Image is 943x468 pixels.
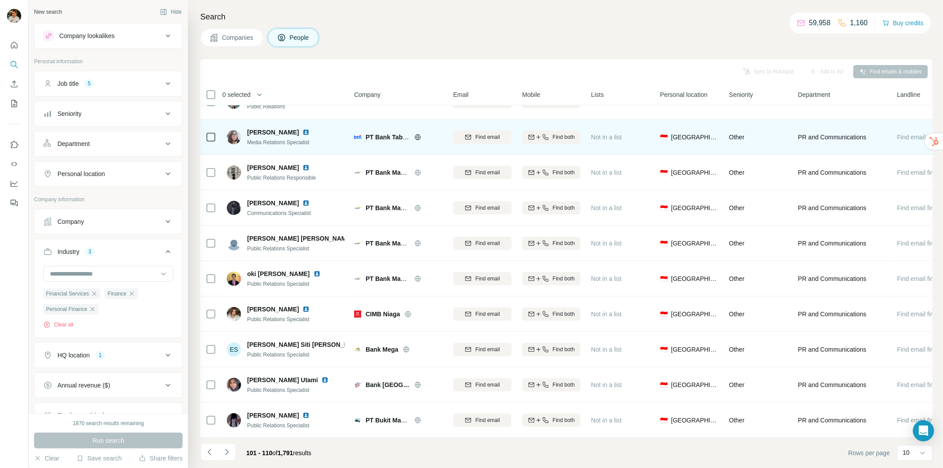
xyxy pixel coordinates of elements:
img: Logo of PT Bank Mandiri (Persero) Tbk. [354,275,361,282]
span: 🇮🇩 [660,310,668,318]
p: 59,958 [809,18,831,28]
button: Feedback [7,195,21,211]
span: [PERSON_NAME] [247,199,299,207]
span: Communications Specialist [247,210,311,216]
span: PT Bank Mandiri (Persero) Tbk. [366,204,458,211]
img: LinkedIn logo [321,376,328,384]
button: Enrich CSV [7,76,21,92]
button: Buy credits [882,17,924,29]
div: 5 [84,80,94,88]
button: Annual revenue ($) [34,375,182,396]
img: Avatar [227,165,241,180]
span: Find both [553,345,575,353]
span: oki [PERSON_NAME] [247,269,310,278]
div: Company lookalikes [59,31,115,40]
p: Company information [34,196,183,203]
span: [PERSON_NAME] Siti [PERSON_NAME] [247,340,364,349]
button: Dashboard [7,176,21,192]
span: Find email first [897,381,937,388]
span: [PERSON_NAME] [247,411,299,420]
img: Logo of PT Bank Tabungan Negara (Persero) Tbk [354,135,361,139]
button: Find both [522,166,580,179]
span: Other [729,134,744,141]
img: Logo of PT Bukit Makmur Mandiri Utama [354,417,361,424]
span: Department [798,90,830,99]
span: 🇮🇩 [660,345,668,354]
span: Find both [553,416,575,424]
p: 1,160 [850,18,868,28]
span: Find email first [897,134,937,141]
button: Find email [453,201,512,215]
button: Find email [453,414,512,427]
span: 🇮🇩 [660,416,668,425]
span: [GEOGRAPHIC_DATA] [671,310,718,318]
span: Find both [553,204,575,212]
span: 🇮🇩 [660,133,668,142]
img: Logo of CIMB Niaga [354,311,361,318]
span: Public Relations Specialist [247,352,309,358]
img: LinkedIn logo [302,199,309,207]
img: LinkedIn logo [302,412,309,419]
span: Landline [897,90,920,99]
span: Find email [475,310,500,318]
span: Other [729,381,744,388]
img: Avatar [227,307,241,321]
div: Industry [57,247,80,256]
span: [GEOGRAPHIC_DATA] [671,345,718,354]
span: PT Bank Mandiri (Persero) Tbk. [366,275,458,282]
div: New search [34,8,62,16]
button: Save search [76,454,122,463]
span: Personal location [660,90,707,99]
span: Find both [553,381,575,389]
button: Personal location [34,163,182,184]
span: Email [453,90,469,99]
button: Clear all [43,321,73,329]
span: of [272,449,278,456]
span: Rows per page [848,449,890,457]
span: [GEOGRAPHIC_DATA] [671,203,718,212]
button: Job title5 [34,73,182,94]
span: Find email [475,239,500,247]
span: PR and Communications [798,380,867,389]
span: Personal Finance [46,305,87,313]
img: Avatar [227,236,241,250]
button: Find both [522,414,580,427]
span: Find email first [897,311,937,318]
span: Find email [475,204,500,212]
span: Bank [GEOGRAPHIC_DATA] [366,380,410,389]
span: [GEOGRAPHIC_DATA] [671,133,718,142]
span: results [246,449,311,456]
img: LinkedIn logo [313,270,321,277]
span: Find both [553,133,575,141]
button: Share filters [139,454,183,463]
div: Personal location [57,169,105,178]
img: Logo of PT Bank Mandiri (Persero) Tbk. [354,204,361,211]
span: PR and Communications [798,133,867,142]
span: People [290,33,310,42]
div: Seniority [57,109,81,118]
img: Logo of PT Bank Mandiri (Persero) Tbk. [354,240,361,247]
span: Company [354,90,381,99]
span: 1,791 [278,449,293,456]
span: Find email [475,169,500,176]
img: LinkedIn logo [302,164,309,171]
button: Navigate to next page [218,443,236,461]
span: 🇮🇩 [660,274,668,283]
button: My lists [7,96,21,111]
span: Not in a list [591,381,622,388]
img: Avatar [7,9,21,23]
button: Hide [154,5,188,19]
button: Find email [453,237,512,250]
button: Use Surfe on LinkedIn [7,137,21,153]
span: Find both [553,169,575,176]
span: Find both [553,275,575,283]
span: Not in a list [591,240,622,247]
button: Find email [453,307,512,321]
span: 🇮🇩 [660,168,668,177]
div: ES [227,342,241,357]
span: Public Relations Specialist [247,387,309,393]
span: Not in a list [591,275,622,282]
span: Find email [475,275,500,283]
span: Not in a list [591,311,622,318]
span: [PERSON_NAME] [247,128,299,137]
